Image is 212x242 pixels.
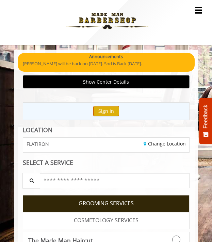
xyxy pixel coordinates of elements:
[3,41,23,47] label: Font Size
[23,60,190,67] p: [PERSON_NAME] will be back on [DATE]. Sod is Back [DATE].
[22,173,40,188] button: Service Search
[195,7,202,14] button: menu toggle
[23,75,190,88] button: Show Center Details
[93,106,119,116] button: Sign In
[3,21,99,29] h3: Style
[202,105,209,128] span: Feedback
[79,199,134,208] span: GROOMING SERVICES
[199,98,212,144] button: Feedback - Show survey
[144,140,186,147] a: Change Location
[8,47,19,53] span: 16 px
[74,216,138,225] span: COSMETOLOGY SERVICES
[89,53,123,60] b: Announcements
[23,126,52,134] b: LOCATION
[61,2,154,40] img: Made Man Barbershop logo
[198,7,199,14] span: .
[3,3,99,9] div: Outline
[23,159,190,166] div: SELECT A SERVICE
[10,9,37,15] a: Back to Top
[27,141,49,146] span: FLATIRON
